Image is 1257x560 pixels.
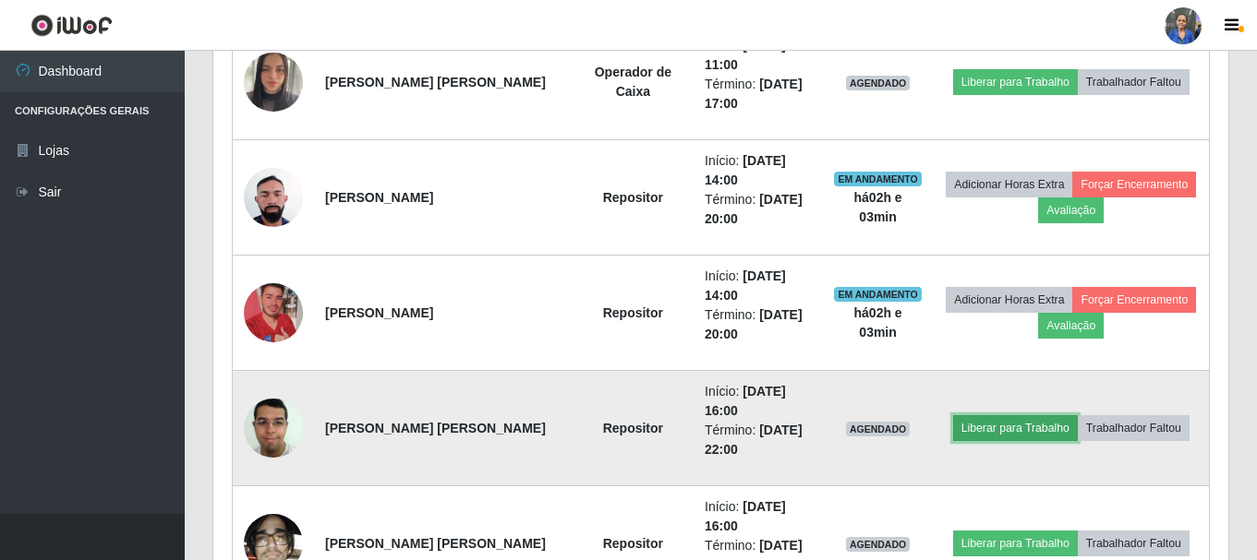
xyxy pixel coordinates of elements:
[603,190,663,205] strong: Repositor
[705,75,812,113] li: Término:
[705,153,786,187] time: [DATE] 14:00
[244,260,303,365] img: 1741878920639.jpeg
[30,14,113,37] img: CoreUI Logo
[1038,313,1104,339] button: Avaliação
[1038,197,1104,223] button: Avaliação
[846,537,911,552] span: AGENDADO
[603,421,663,435] strong: Repositor
[946,287,1072,313] button: Adicionar Horas Extra
[1072,172,1196,197] button: Forçar Encerramento
[705,268,786,303] time: [DATE] 14:00
[325,536,546,551] strong: [PERSON_NAME] [PERSON_NAME]
[1078,415,1190,441] button: Trabalhador Faltou
[953,415,1078,441] button: Liberar para Trabalho
[325,421,546,435] strong: [PERSON_NAME] [PERSON_NAME]
[244,388,303,467] img: 1602822418188.jpeg
[705,305,812,344] li: Término:
[595,65,671,99] strong: Operador de Caixa
[705,267,812,305] li: Início:
[834,287,922,302] span: EM ANDAMENTO
[1078,69,1190,95] button: Trabalhador Faltou
[834,172,922,186] span: EM ANDAMENTO
[854,305,902,340] strong: há 02 h e 03 min
[603,305,663,320] strong: Repositor
[946,172,1072,197] button: Adicionar Horas Extra
[705,497,812,536] li: Início:
[705,421,812,459] li: Término:
[325,190,433,205] strong: [PERSON_NAME]
[1078,530,1190,556] button: Trabalhador Faltou
[705,36,812,75] li: Início:
[325,75,546,89] strong: [PERSON_NAME] [PERSON_NAME]
[705,499,786,533] time: [DATE] 16:00
[854,190,902,224] strong: há 02 h e 03 min
[603,536,663,551] strong: Repositor
[846,76,911,90] span: AGENDADO
[705,384,786,418] time: [DATE] 16:00
[1072,287,1196,313] button: Forçar Encerramento
[846,422,911,436] span: AGENDADO
[244,42,303,121] img: 1752849373591.jpeg
[705,382,812,421] li: Início:
[953,530,1078,556] button: Liberar para Trabalho
[705,151,812,190] li: Início:
[325,305,433,320] strong: [PERSON_NAME]
[953,69,1078,95] button: Liberar para Trabalho
[244,158,303,236] img: 1712425496230.jpeg
[705,190,812,229] li: Término:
